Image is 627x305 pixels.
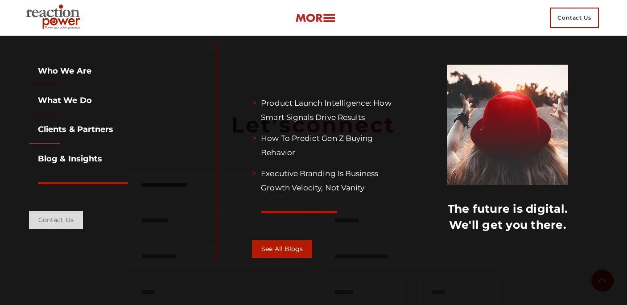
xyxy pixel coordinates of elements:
a: Clients & partners [29,124,113,134]
img: more-btn.png [295,13,335,23]
a: What we do [29,95,92,105]
a: Product Launch Intelligence: How Smart Signals Drive Results [261,99,391,122]
a: Contact Us [29,211,83,229]
a: Executive Branding Is Business Growth Velocity, Not Vanity [261,169,378,192]
a: See all Blogs [252,240,312,258]
a: How to Predict Gen Z Buying Behavior [261,134,373,157]
img: Executive Branding | Personal Branding Agency [22,2,87,34]
a: The future is digital.We'll get you there. [448,202,568,231]
span: Contact Us [550,8,599,28]
a: Who we are [29,66,91,76]
a: Blog & Insights [29,154,102,164]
